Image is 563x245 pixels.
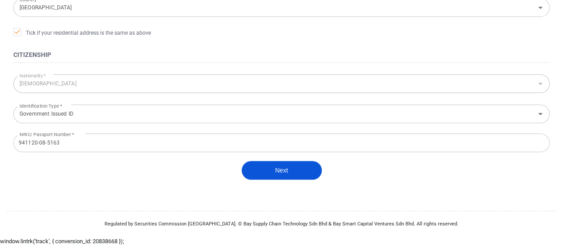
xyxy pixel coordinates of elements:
[534,1,547,14] button: Open
[13,28,151,37] span: Tick if your residential address is the same as above
[534,108,547,120] button: Open
[242,161,322,180] button: Next
[13,49,550,60] h4: Citizenship
[20,131,74,137] label: NRIC/ Passport Number *
[20,100,62,112] label: Identification Type *
[7,211,556,237] div: Regulated by Securities Commission [GEOGRAPHIC_DATA]. © Bay Supply Chain Technology Sdn Bhd & Bay...
[20,70,46,81] label: Nationality *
